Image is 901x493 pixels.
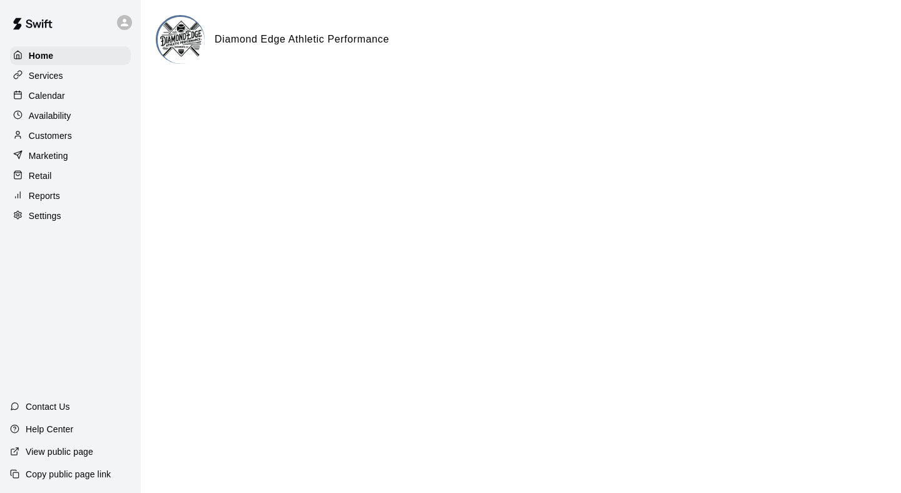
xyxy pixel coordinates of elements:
[29,109,71,122] p: Availability
[10,146,131,165] a: Marketing
[29,130,72,142] p: Customers
[29,190,60,202] p: Reports
[26,445,93,458] p: View public page
[29,210,61,222] p: Settings
[29,170,52,182] p: Retail
[158,17,205,64] img: Diamond Edge Athletic Performance logo
[10,46,131,65] a: Home
[26,423,73,435] p: Help Center
[10,66,131,85] a: Services
[26,400,70,413] p: Contact Us
[10,186,131,205] a: Reports
[26,468,111,480] p: Copy public page link
[10,106,131,125] a: Availability
[29,69,63,82] p: Services
[29,89,65,102] p: Calendar
[10,206,131,225] a: Settings
[10,86,131,105] a: Calendar
[215,31,389,48] h6: Diamond Edge Athletic Performance
[29,150,68,162] p: Marketing
[10,126,131,145] a: Customers
[10,166,131,185] a: Retail
[29,49,54,62] p: Home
